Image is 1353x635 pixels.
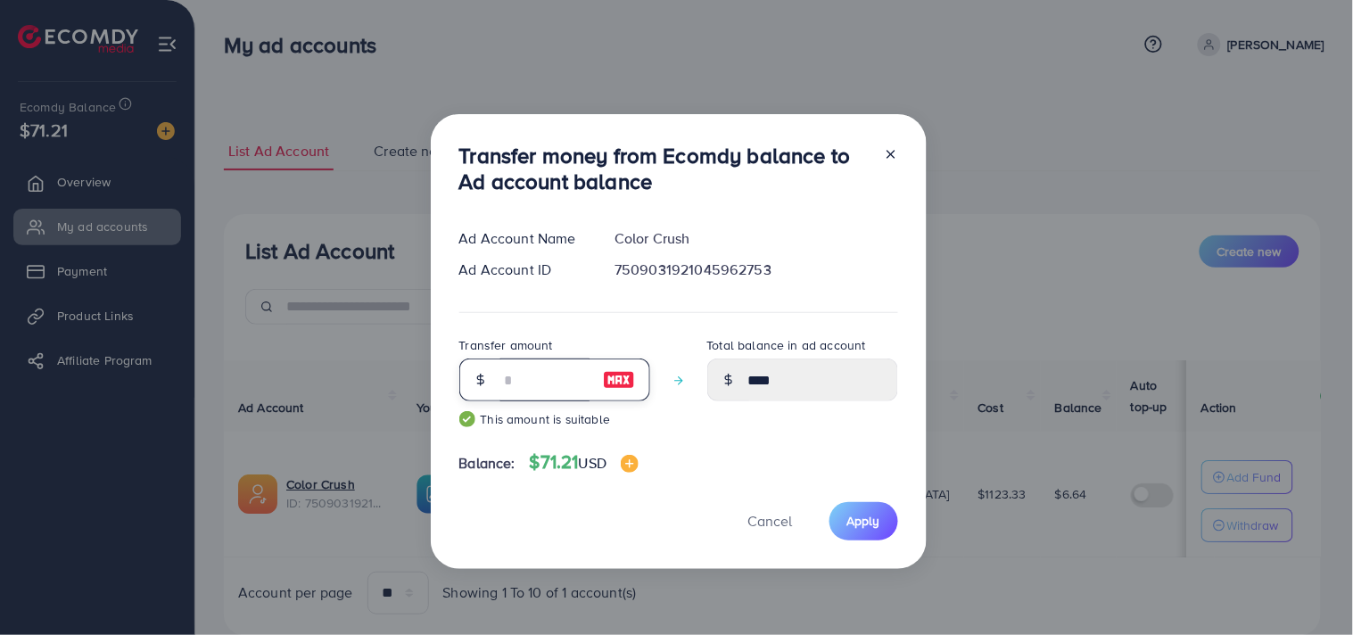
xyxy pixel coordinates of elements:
div: Color Crush [600,228,912,249]
span: USD [579,453,606,473]
h3: Transfer money from Ecomdy balance to Ad account balance [459,143,870,194]
label: Transfer amount [459,336,553,354]
div: 7509031921045962753 [600,260,912,280]
span: Apply [847,512,880,530]
button: Cancel [726,502,815,540]
div: Ad Account ID [445,260,601,280]
small: This amount is suitable [459,410,650,428]
h4: $71.21 [530,451,639,474]
button: Apply [829,502,898,540]
img: image [621,455,639,473]
div: Ad Account Name [445,228,601,249]
label: Total balance in ad account [707,336,866,354]
span: Cancel [748,511,793,531]
iframe: Chat [1277,555,1340,622]
span: Balance: [459,453,516,474]
img: image [603,369,635,391]
img: guide [459,411,475,427]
